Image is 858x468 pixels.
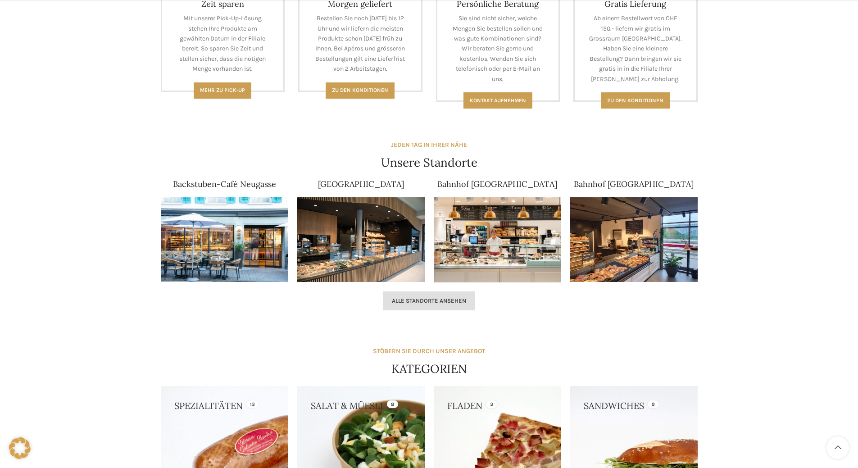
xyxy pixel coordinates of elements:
[588,14,683,84] p: Ab einem Bestellwert von CHF 150.- liefern wir gratis im Grossraum [GEOGRAPHIC_DATA]. Haben Sie e...
[200,87,245,93] span: Mehr zu Pick-Up
[437,179,557,189] a: Bahnhof [GEOGRAPHIC_DATA]
[194,82,251,99] a: Mehr zu Pick-Up
[607,97,663,104] span: Zu den konditionen
[391,361,467,377] h4: KATEGORIEN
[470,97,526,104] span: Kontakt aufnehmen
[826,436,849,459] a: Scroll to top button
[381,154,477,171] h4: Unsere Standorte
[391,140,467,150] div: JEDEN TAG IN IHRER NÄHE
[176,14,270,74] p: Mit unserer Pick-Up-Lösung stehen Ihre Produkte am gewählten Datum in der Filiale bereit. So spar...
[326,82,395,99] a: Zu den Konditionen
[173,179,276,189] a: Backstuben-Café Neugasse
[392,297,466,304] span: Alle Standorte ansehen
[318,179,404,189] a: [GEOGRAPHIC_DATA]
[451,14,545,84] p: Sie sind nicht sicher, welche Mengen Sie bestellen sollen und was gute Kombinationen sind? Wir be...
[601,92,670,109] a: Zu den konditionen
[332,87,388,93] span: Zu den Konditionen
[383,291,475,310] a: Alle Standorte ansehen
[373,346,485,356] div: STÖBERN SIE DURCH UNSER ANGEBOT
[574,179,694,189] a: Bahnhof [GEOGRAPHIC_DATA]
[313,14,408,74] p: Bestellen Sie noch [DATE] bis 12 Uhr und wir liefern die meisten Produkte schon [DATE] früh zu Ih...
[463,92,532,109] a: Kontakt aufnehmen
